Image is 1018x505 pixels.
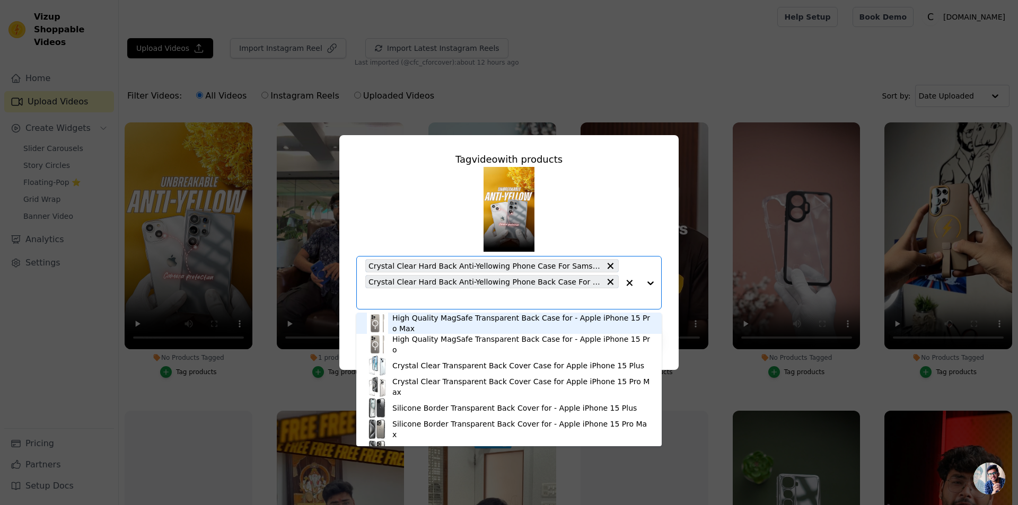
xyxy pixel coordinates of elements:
div: High Quality MagSafe Transparent Back Case for - Apple iPhone 15 Pro Max [392,313,651,334]
span: Crystal Clear Hard Back Anti-Yellowing Phone Case For Samsung S23 Ultra 5G [368,260,601,272]
img: reel-preview-coverpe.myshopify.com-3408966661758788436_60793493837.jpeg [484,167,534,252]
div: Tag video with products [356,152,662,167]
span: Crystal Clear Hard Back Anti-Yellowing Phone Back Case For Samsung S24 Ultra 5G [368,276,601,288]
img: product thumbnail [367,419,388,440]
div: High Quality MagSafe Transparent Back Case for - Apple iPhone 15 Pro [392,334,651,355]
div: Crystal Clear Transparent Back Cover Case for Apple iPhone 15 Pro Max [392,376,651,397]
img: product thumbnail [367,397,388,419]
img: product thumbnail [367,355,388,376]
img: product thumbnail [367,313,388,334]
img: product thumbnail [367,334,388,355]
div: Silicone Border Transparent Back Cover for - Apple iPhone 15 Pro [392,445,634,456]
div: Open chat [973,463,1005,494]
div: Silicone Border Transparent Back Cover for - Apple iPhone 15 Plus [392,403,637,413]
div: Crystal Clear Transparent Back Cover Case for Apple iPhone 15 Plus [392,360,644,371]
div: Silicone Border Transparent Back Cover for - Apple iPhone 15 Pro Max [392,419,651,440]
img: product thumbnail [367,440,388,461]
img: product thumbnail [367,376,388,397]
